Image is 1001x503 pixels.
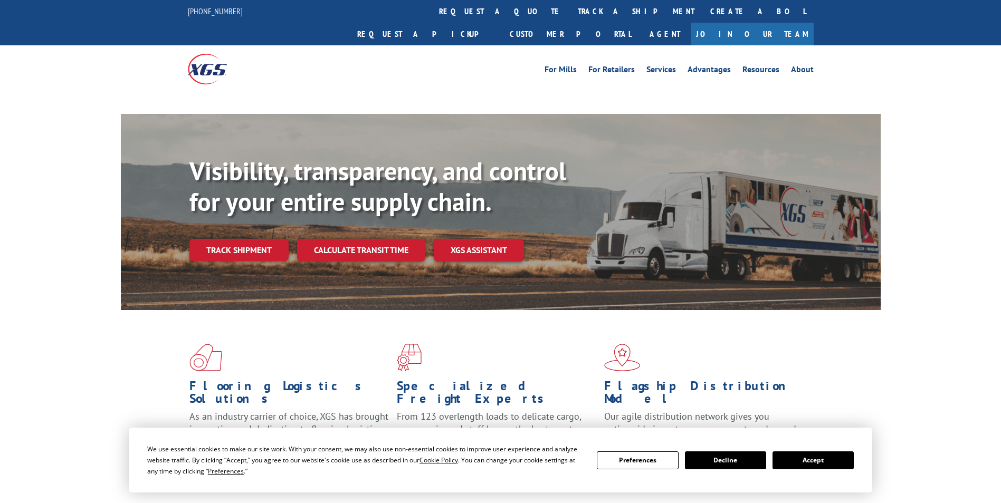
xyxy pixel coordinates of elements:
button: Decline [685,451,766,469]
a: XGS ASSISTANT [434,239,524,262]
span: Cookie Policy [420,456,458,465]
p: From 123 overlength loads to delicate cargo, our experienced staff knows the best way to move you... [397,410,596,457]
a: [PHONE_NUMBER] [188,6,243,16]
div: Cookie Consent Prompt [129,428,872,492]
a: Request a pickup [349,23,502,45]
a: Services [646,65,676,77]
a: For Mills [545,65,577,77]
h1: Flagship Distribution Model [604,380,804,410]
h1: Specialized Freight Experts [397,380,596,410]
img: xgs-icon-focused-on-flooring-red [397,344,422,371]
b: Visibility, transparency, and control for your entire supply chain. [189,154,566,218]
a: Track shipment [189,239,289,261]
a: Customer Portal [502,23,639,45]
a: Join Our Team [691,23,814,45]
span: Preferences [208,467,244,476]
a: Advantages [688,65,731,77]
a: Agent [639,23,691,45]
button: Accept [773,451,854,469]
button: Preferences [597,451,678,469]
div: We use essential cookies to make our site work. With your consent, we may also use non-essential ... [147,443,584,477]
a: For Retailers [588,65,635,77]
span: As an industry carrier of choice, XGS has brought innovation and dedication to flooring logistics... [189,410,388,448]
a: About [791,65,814,77]
img: xgs-icon-total-supply-chain-intelligence-red [189,344,222,371]
h1: Flooring Logistics Solutions [189,380,389,410]
img: xgs-icon-flagship-distribution-model-red [604,344,641,371]
span: Our agile distribution network gives you nationwide inventory management on demand. [604,410,798,435]
a: Calculate transit time [297,239,425,262]
a: Resources [742,65,779,77]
